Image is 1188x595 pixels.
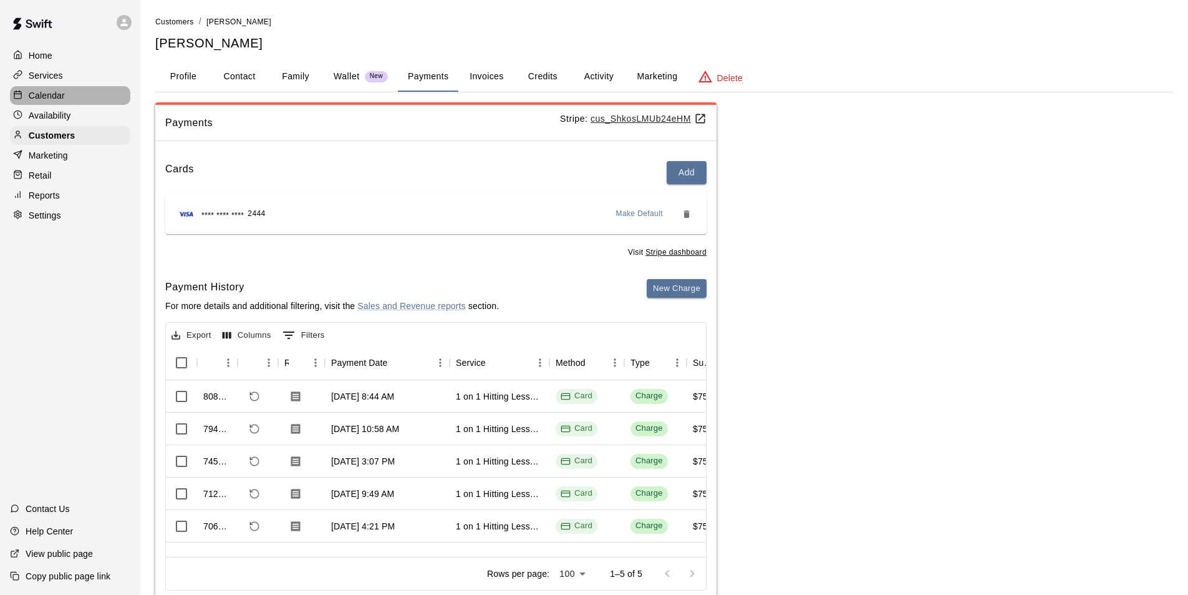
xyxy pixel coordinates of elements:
[365,72,388,81] span: New
[693,345,713,380] div: Subtotal
[331,345,388,380] div: Payment Date
[29,49,52,62] p: Home
[168,326,215,345] button: Export
[561,488,592,499] div: Card
[717,72,743,84] p: Delete
[10,106,130,125] a: Availability
[10,66,130,85] a: Services
[357,301,465,311] a: Sales and Revenue reports
[29,109,71,122] p: Availability
[155,62,1173,92] div: basic tabs example
[26,570,110,583] p: Copy public page link
[244,354,261,371] button: Sort
[456,520,543,533] div: 1 on 1 Hitting Lesson (Kevin Reeves)
[693,423,720,435] div: $75.00
[165,279,499,295] h6: Payment History
[331,423,399,435] div: Sep 3, 2025, 10:58 AM
[206,17,271,26] span: [PERSON_NAME]
[487,568,549,580] p: Rows per page:
[693,488,720,500] div: $75.00
[10,146,130,165] div: Marketing
[556,345,586,380] div: Method
[29,69,63,82] p: Services
[165,161,194,184] h6: Cards
[306,353,325,372] button: Menu
[645,248,707,257] a: Stripe dashboard
[219,353,238,372] button: Menu
[456,423,543,435] div: 1 on 1 Hitting Lesson (Kevin Reeves)
[531,353,549,372] button: Menu
[571,62,627,92] button: Activity
[398,62,458,92] button: Payments
[627,62,687,92] button: Marketing
[677,204,697,224] button: Remove
[561,455,592,467] div: Card
[244,483,265,504] span: Refund payment
[244,386,265,407] span: Refund payment
[211,62,268,92] button: Contact
[10,206,130,225] a: Settings
[284,418,307,440] button: Download Receipt
[29,209,61,222] p: Settings
[155,35,1173,52] h5: [PERSON_NAME]
[560,112,707,125] p: Stripe:
[554,565,590,583] div: 100
[458,62,514,92] button: Invoices
[693,390,720,403] div: $75.00
[10,126,130,145] a: Customers
[650,354,667,371] button: Sort
[667,161,707,184] button: Add
[514,62,571,92] button: Credits
[630,345,650,380] div: Type
[635,488,663,499] div: Charge
[165,115,560,131] span: Payments
[610,568,642,580] p: 1–5 of 5
[486,354,503,371] button: Sort
[203,390,231,403] div: 808443
[220,326,274,345] button: Select columns
[29,169,52,182] p: Retail
[635,520,663,532] div: Charge
[635,423,663,435] div: Charge
[10,186,130,205] a: Reports
[203,488,231,500] div: 712496
[244,418,265,440] span: Refund payment
[456,345,486,380] div: Service
[325,345,450,380] div: Payment Date
[203,354,221,371] button: Sort
[456,455,543,468] div: 1 on 1 Hitting Lesson (Kevin Reeves)
[616,208,664,220] span: Make Default
[199,15,201,28] li: /
[29,89,65,102] p: Calendar
[284,515,307,538] button: Download Receipt
[549,345,624,380] div: Method
[155,62,211,92] button: Profile
[561,390,592,402] div: Card
[197,345,238,380] div: Id
[693,455,720,468] div: $75.00
[624,345,687,380] div: Type
[259,353,278,372] button: Menu
[10,46,130,65] a: Home
[203,455,231,468] div: 745092
[279,325,328,345] button: Show filters
[203,520,231,533] div: 706942
[155,15,1173,29] nav: breadcrumb
[284,385,307,408] button: Download Receipt
[29,129,75,142] p: Customers
[628,247,707,259] span: Visit
[561,423,592,435] div: Card
[456,390,543,403] div: 1 on 1 Hitting Lesson (Kevin Reeves)
[244,516,265,537] span: Refund payment
[10,166,130,185] a: Retail
[284,483,307,505] button: Download Receipt
[606,353,624,372] button: Menu
[334,70,360,83] p: Wallet
[388,354,405,371] button: Sort
[268,62,324,92] button: Family
[289,354,306,371] button: Sort
[331,390,394,403] div: Sep 10, 2025, 8:44 AM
